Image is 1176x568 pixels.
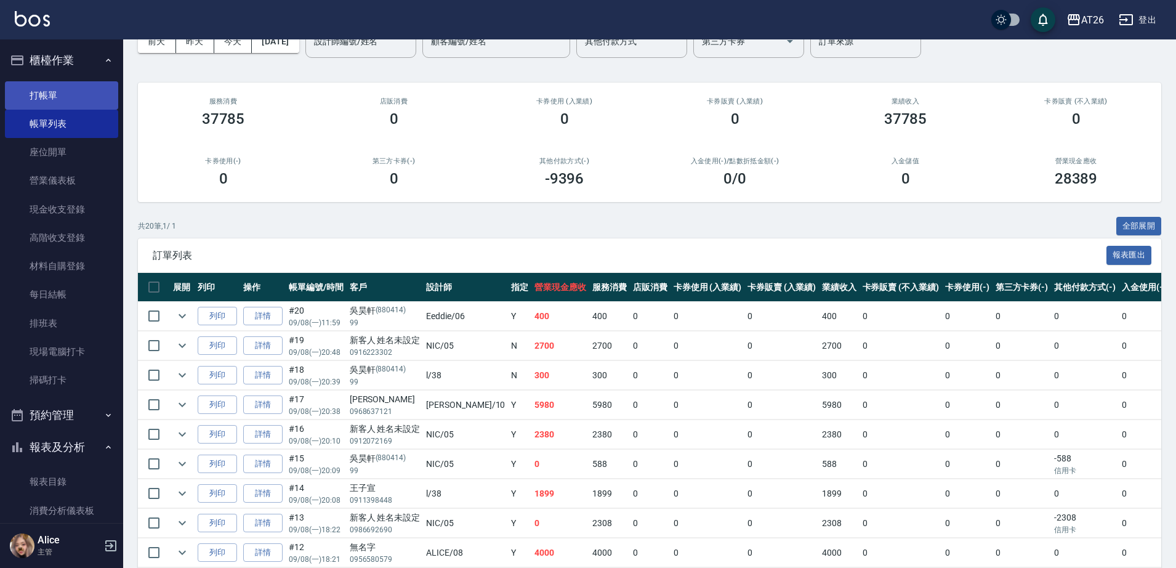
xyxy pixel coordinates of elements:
div: [PERSON_NAME] [350,393,421,406]
td: 0 [1119,420,1169,449]
button: expand row [173,366,191,384]
td: N [508,331,531,360]
p: 0912072169 [350,436,421,447]
td: 0 [671,450,745,479]
td: 0 [993,538,1052,567]
p: 0916223302 [350,347,421,358]
td: Y [508,450,531,479]
td: 0 [1119,509,1169,538]
td: #17 [286,391,347,420]
th: 帳單編號/時間 [286,273,347,302]
td: #16 [286,420,347,449]
td: 0 [671,302,745,331]
button: save [1031,7,1055,32]
h2: 業績收入 [835,97,976,105]
button: 今天 [214,30,252,53]
td: 0 [942,420,993,449]
button: 昨天 [176,30,214,53]
th: 卡券使用(-) [942,273,993,302]
td: 2308 [589,509,630,538]
td: 0 [744,302,819,331]
td: 0 [671,361,745,390]
td: 0 [860,420,942,449]
td: 0 [993,509,1052,538]
td: -588 [1051,450,1119,479]
td: 0 [942,538,993,567]
td: 0 [1051,538,1119,567]
h2: 卡券使用 (入業績) [494,97,635,105]
td: 0 [531,450,589,479]
h2: 入金儲值 [835,157,976,165]
th: 其他付款方式(-) [1051,273,1119,302]
h3: 0 [390,110,398,128]
td: 2380 [589,420,630,449]
button: expand row [173,543,191,562]
td: 0 [630,361,671,390]
h3: 37785 [884,110,927,128]
td: 0 [860,331,942,360]
a: 詳情 [243,425,283,444]
td: 4000 [531,538,589,567]
p: (880414) [376,363,406,376]
a: 消費分析儀表板 [5,497,118,525]
a: 報表目錄 [5,468,118,496]
td: 0 [671,479,745,508]
th: 指定 [508,273,531,302]
h2: 店販消費 [323,97,464,105]
td: 0 [942,361,993,390]
h3: 0 [731,110,739,128]
td: 0 [630,420,671,449]
td: 0 [744,450,819,479]
a: 詳情 [243,307,283,326]
td: 0 [860,450,942,479]
td: 0 [1119,538,1169,567]
td: #12 [286,538,347,567]
td: 0 [942,509,993,538]
td: 0 [630,302,671,331]
button: 列印 [198,543,237,562]
td: NIC /05 [423,450,508,479]
td: 0 [1051,420,1119,449]
td: 300 [531,361,589,390]
td: -2308 [1051,509,1119,538]
td: 0 [744,361,819,390]
th: 入金使用(-) [1119,273,1169,302]
td: #20 [286,302,347,331]
p: 09/08 (一) 20:09 [289,465,344,476]
td: 5980 [531,391,589,420]
button: expand row [173,455,191,473]
img: Person [10,534,34,558]
td: 0 [993,479,1052,508]
td: 0 [1119,479,1169,508]
button: 列印 [198,484,237,503]
th: 卡券販賣 (入業績) [744,273,819,302]
td: 0 [671,538,745,567]
a: 帳單列表 [5,110,118,138]
div: 無名字 [350,541,421,554]
td: 0 [744,509,819,538]
td: Y [508,391,531,420]
td: 0 [993,331,1052,360]
div: 吳昊軒 [350,452,421,465]
a: 詳情 [243,543,283,562]
td: 4000 [819,538,860,567]
button: 列印 [198,307,237,326]
td: 0 [1119,302,1169,331]
td: 0 [630,331,671,360]
td: 0 [744,420,819,449]
td: 2380 [531,420,589,449]
h3: 37785 [202,110,245,128]
img: Logo [15,11,50,26]
td: 0 [630,479,671,508]
p: (880414) [376,304,406,317]
p: 09/08 (一) 18:21 [289,554,344,565]
td: 400 [589,302,630,331]
button: 列印 [198,366,237,385]
p: (880414) [376,452,406,465]
p: 09/08 (一) 20:48 [289,347,344,358]
th: 第三方卡券(-) [993,273,1052,302]
p: 09/08 (一) 20:38 [289,406,344,417]
p: 09/08 (一) 11:59 [289,317,344,328]
td: 0 [1051,331,1119,360]
a: 詳情 [243,484,283,503]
